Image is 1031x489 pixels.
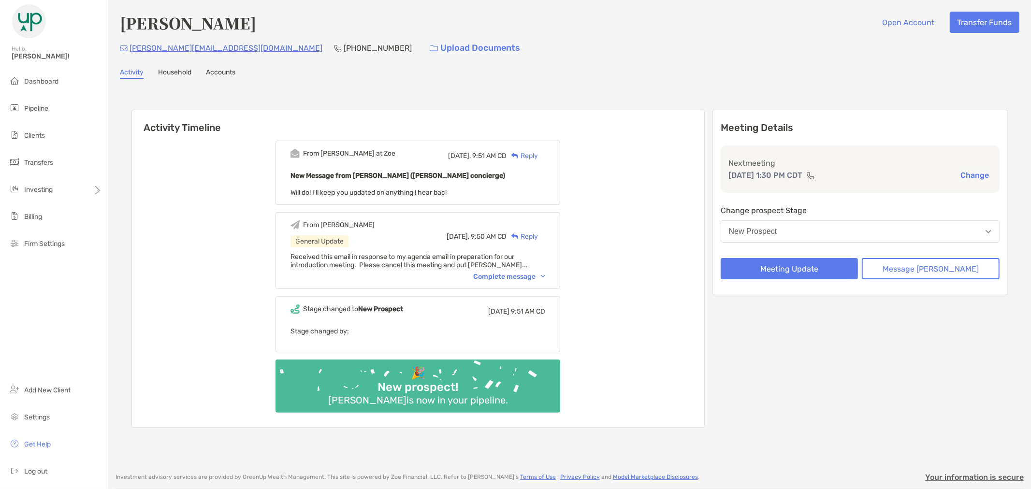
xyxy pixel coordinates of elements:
p: Investment advisory services are provided by GreenUp Wealth Management . This site is powered by ... [116,474,699,481]
img: settings icon [9,411,20,422]
span: Pipeline [24,104,48,113]
span: Firm Settings [24,240,65,248]
p: [DATE] 1:30 PM CDT [728,169,802,181]
p: [PERSON_NAME][EMAIL_ADDRESS][DOMAIN_NAME] [130,42,322,54]
button: New Prospect [721,220,1000,243]
img: transfers icon [9,156,20,168]
img: firm-settings icon [9,237,20,249]
p: Next meeting [728,157,992,169]
a: Activity [120,68,144,79]
img: investing icon [9,183,20,195]
div: From [PERSON_NAME] at Zoe [303,149,395,158]
span: [DATE] [488,307,509,316]
span: Log out [24,467,47,475]
img: clients icon [9,129,20,141]
h4: [PERSON_NAME] [120,12,256,34]
span: 9:51 AM CD [511,307,545,316]
img: get-help icon [9,438,20,449]
div: New prospect! [374,380,462,394]
button: Meeting Update [721,258,858,279]
img: Phone Icon [334,44,342,52]
span: Clients [24,131,45,140]
span: Investing [24,186,53,194]
span: Received this email in response to my agenda email in preparation for our introduction meeting. P... [290,253,528,269]
p: [PHONE_NUMBER] [344,42,412,54]
button: Change [958,170,992,180]
button: Message [PERSON_NAME] [862,258,1000,279]
img: logout icon [9,465,20,476]
img: communication type [806,172,815,179]
img: dashboard icon [9,75,20,86]
a: Upload Documents [423,38,526,58]
div: General Update [290,235,349,247]
span: 9:51 AM CD [472,152,507,160]
span: Dashboard [24,77,58,86]
div: Complete message [473,273,545,281]
img: Event icon [290,149,300,158]
img: billing icon [9,210,20,222]
span: Get Help [24,440,51,448]
span: [DATE], [447,232,469,241]
span: Settings [24,413,50,421]
img: Event icon [290,304,300,314]
img: Reply icon [511,153,519,159]
img: Email Icon [120,45,128,51]
p: Stage changed by: [290,325,545,337]
img: add_new_client icon [9,384,20,395]
span: Will do! I'll keep you updated on anything ! hear bacl [290,188,447,197]
b: New Message from [PERSON_NAME] ([PERSON_NAME] concierge) [290,172,505,180]
span: Add New Client [24,386,71,394]
img: Zoe Logo [12,4,46,39]
p: Change prospect Stage [721,204,1000,216]
div: Reply [507,151,538,161]
img: Reply icon [511,233,519,240]
div: From [PERSON_NAME] [303,221,375,229]
p: Your information is secure [925,473,1024,482]
div: [PERSON_NAME] is now in your pipeline. [324,394,512,406]
b: New Prospect [358,305,403,313]
span: [DATE], [448,152,471,160]
button: Open Account [875,12,942,33]
span: 9:50 AM CD [471,232,507,241]
a: Terms of Use [520,474,556,480]
img: Event icon [290,220,300,230]
p: Meeting Details [721,122,1000,134]
div: 🎉 [407,366,429,380]
div: New Prospect [729,227,777,236]
h6: Activity Timeline [132,110,704,133]
button: Transfer Funds [950,12,1019,33]
a: Household [158,68,191,79]
a: Accounts [206,68,235,79]
img: Open dropdown arrow [986,230,991,233]
img: Chevron icon [541,275,545,278]
img: button icon [430,45,438,52]
span: [PERSON_NAME]! [12,52,102,60]
div: Stage changed to [303,305,403,313]
img: pipeline icon [9,102,20,114]
span: Transfers [24,158,53,167]
a: Model Marketplace Disclosures [613,474,698,480]
a: Privacy Policy [560,474,600,480]
div: Reply [507,231,538,242]
span: Billing [24,213,42,221]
